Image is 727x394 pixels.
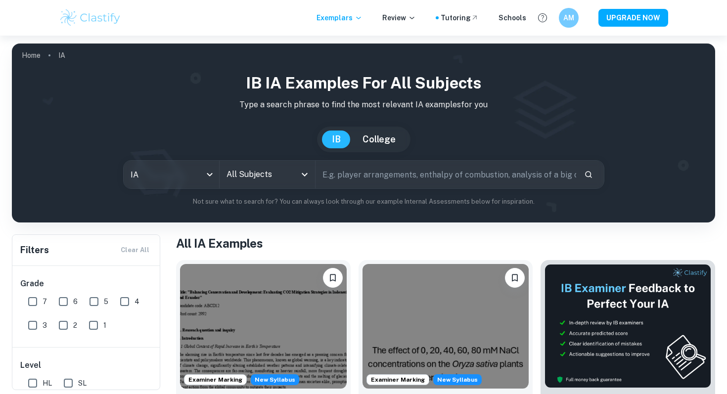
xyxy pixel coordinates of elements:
[20,71,707,95] h1: IB IA examples for all subjects
[367,375,429,384] span: Examiner Marking
[176,234,715,252] h1: All IA Examples
[433,374,482,385] div: Starting from the May 2026 session, the ESS IA requirements have changed. We created this exempla...
[382,12,416,23] p: Review
[43,320,47,331] span: 3
[580,166,597,183] button: Search
[124,161,219,188] div: IA
[73,296,78,307] span: 6
[433,374,482,385] span: New Syllabus
[135,296,139,307] span: 4
[545,264,711,388] img: Thumbnail
[251,374,299,385] span: New Syllabus
[20,278,153,290] h6: Grade
[598,9,668,27] button: UPGRADE NOW
[353,131,406,148] button: College
[316,161,576,188] input: E.g. player arrangements, enthalpy of combustion, analysis of a big city...
[20,197,707,207] p: Not sure what to search for? You can always look through our example Internal Assessments below f...
[43,296,47,307] span: 7
[322,131,351,148] button: IB
[78,378,87,389] span: SL
[441,12,479,23] a: Tutoring
[73,320,77,331] span: 2
[298,168,312,181] button: Open
[103,320,106,331] span: 1
[59,8,122,28] img: Clastify logo
[559,8,579,28] button: AM
[534,9,551,26] button: Help and Feedback
[251,374,299,385] div: Starting from the May 2026 session, the ESS IA requirements have changed. We created this exempla...
[317,12,363,23] p: Exemplars
[58,50,65,61] p: IA
[12,44,715,222] img: profile cover
[184,375,246,384] span: Examiner Marking
[563,12,575,23] h6: AM
[180,264,347,389] img: ESS IA example thumbnail: To what extent do CO2 emissions contribu
[20,359,153,371] h6: Level
[104,296,108,307] span: 5
[323,268,343,288] button: Bookmark
[22,48,41,62] a: Home
[20,243,49,257] h6: Filters
[43,378,52,389] span: HL
[499,12,526,23] a: Schools
[505,268,525,288] button: Bookmark
[363,264,529,389] img: ESS IA example thumbnail: To what extent do diPerent NaCl concentr
[20,99,707,111] p: Type a search phrase to find the most relevant IA examples for you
